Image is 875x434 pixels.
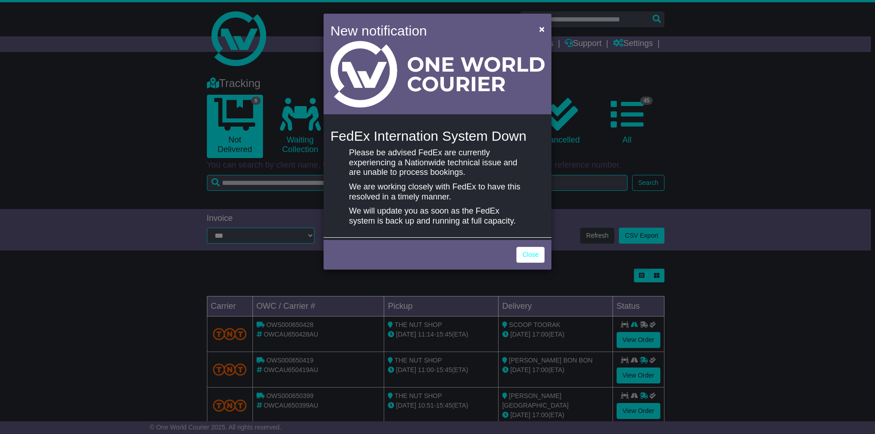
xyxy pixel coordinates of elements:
h4: New notification [330,20,526,41]
h4: FedEx Internation System Down [330,128,545,143]
p: We will update you as soon as the FedEx system is back up and running at full capacity. [349,206,526,226]
a: Close [516,247,545,263]
p: Please be advised FedEx are currently experiencing a Nationwide technical issue and are unable to... [349,148,526,178]
button: Close [535,20,549,38]
span: × [539,24,545,34]
img: Light [330,41,545,107]
p: We are working closely with FedEx to have this resolved in a timely manner. [349,182,526,202]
